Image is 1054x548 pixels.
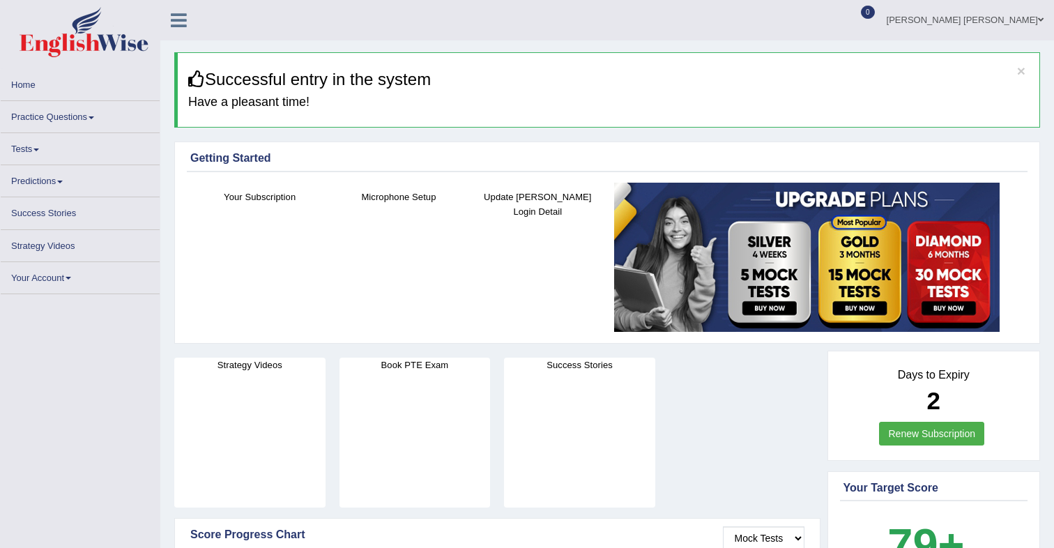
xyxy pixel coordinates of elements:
[843,369,1025,381] h4: Days to Expiry
[1,69,160,96] a: Home
[843,480,1025,496] div: Your Target Score
[188,96,1029,109] h4: Have a pleasant time!
[1,133,160,160] a: Tests
[190,150,1024,167] div: Getting Started
[1,230,160,257] a: Strategy Videos
[475,190,600,219] h4: Update [PERSON_NAME] Login Detail
[504,358,655,372] h4: Success Stories
[190,526,804,543] div: Score Progress Chart
[927,387,940,414] b: 2
[614,183,1000,332] img: small5.jpg
[1,262,160,289] a: Your Account
[1017,63,1025,78] button: ×
[174,358,326,372] h4: Strategy Videos
[1,197,160,224] a: Success Stories
[1,101,160,128] a: Practice Questions
[339,358,491,372] h4: Book PTE Exam
[1,165,160,192] a: Predictions
[336,190,461,204] h4: Microphone Setup
[861,6,875,19] span: 0
[188,70,1029,89] h3: Successful entry in the system
[879,422,984,446] a: Renew Subscription
[197,190,322,204] h4: Your Subscription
